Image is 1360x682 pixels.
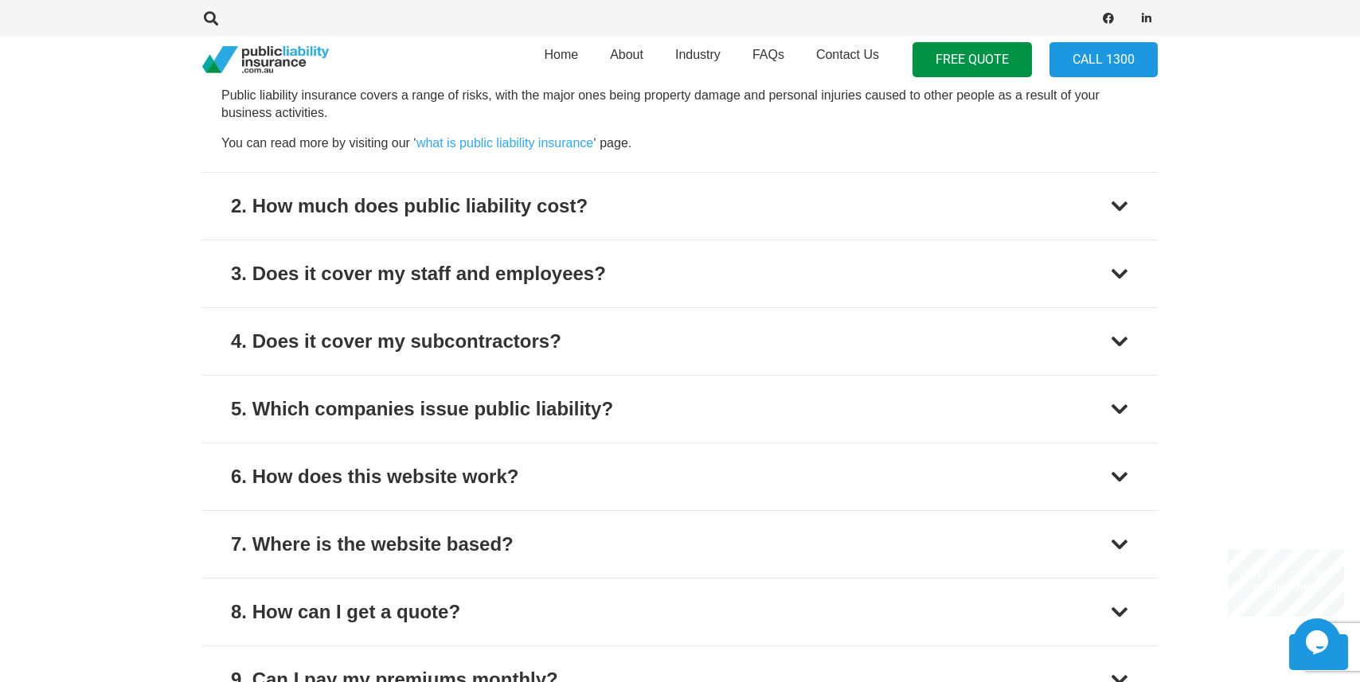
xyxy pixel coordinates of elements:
span: Industry [675,48,721,61]
a: Home [528,31,594,88]
p: You can read more by visiting our ‘ ‘ page. [221,134,1139,152]
button: 8. How can I get a quote? [202,579,1158,645]
span: FAQs [752,48,784,61]
a: Search [195,11,227,25]
a: About [594,31,659,88]
div: 4. Does it cover my subcontractors? [231,327,561,356]
button: 7. Where is the website based? [202,511,1158,578]
button: 2. How much does public liability cost? [202,173,1158,240]
a: pli_logotransparent [202,46,329,74]
a: Call 1300 [1049,42,1158,78]
a: Facebook [1097,7,1120,29]
a: Back to top [1289,634,1348,670]
span: About [610,48,643,61]
button: 4. Does it cover my subcontractors? [202,308,1158,375]
iframe: chat widget [1228,549,1344,617]
iframe: chat widget [1293,618,1344,666]
a: what is public liability insurance [416,136,593,150]
p: Public liability insurance covers a range of risks, with the major ones being property damage and... [221,87,1139,123]
div: 8. How can I get a quote? [231,598,460,626]
div: 7. Where is the website based? [231,530,514,559]
div: 3. Does it cover my staff and employees? [231,259,606,288]
a: LinkedIn [1135,7,1158,29]
span: Home [544,48,578,61]
a: Industry [659,31,737,88]
div: 5. Which companies issue public liability? [231,395,613,423]
button: 6. How does this website work? [202,443,1158,510]
div: 2. How much does public liability cost? [231,192,588,220]
button: 5. Which companies issue public liability? [202,376,1158,442]
a: Contact Us [800,31,895,88]
a: FAQs [737,31,800,88]
div: 6. How does this website work? [231,462,518,491]
span: Contact Us [816,48,879,61]
a: FREE QUOTE [913,42,1032,78]
button: 3. Does it cover my staff and employees? [202,240,1158,307]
